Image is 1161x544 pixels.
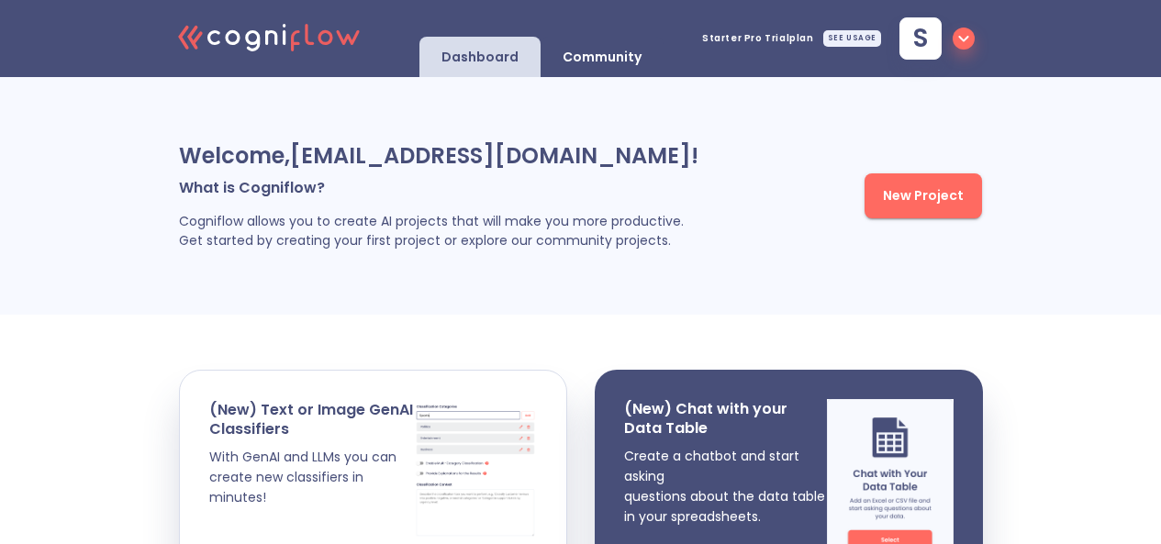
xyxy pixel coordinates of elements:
p: (New) Chat with your Data Table [624,399,827,439]
p: Community [563,49,642,66]
p: Dashboard [441,49,519,66]
span: s [913,26,928,51]
div: SEE USAGE [823,30,881,47]
img: cards stack img [414,400,537,538]
p: What is Cogniflow? [179,178,763,197]
span: Starter Pro Trial plan [702,34,814,43]
button: s [892,12,982,65]
p: Cogniflow allows you to create AI projects that will make you more productive. Get started by cre... [179,212,763,250]
span: New Project [883,184,964,207]
button: New Project [865,173,982,218]
p: Welcome, [EMAIL_ADDRESS][DOMAIN_NAME] ! [179,141,763,171]
p: (New) Text or Image GenAI Classifiers [209,400,414,439]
